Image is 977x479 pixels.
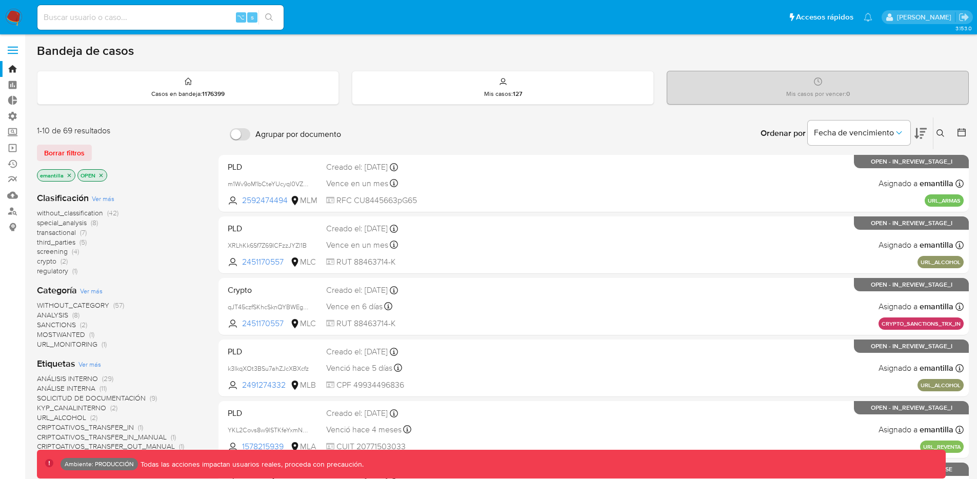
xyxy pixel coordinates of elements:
p: Ambiente: PRODUCCIÓN [65,462,134,466]
button: search-icon [258,10,280,25]
a: Salir [959,12,969,23]
span: Accesos rápidos [796,12,853,23]
a: Notificaciones [864,13,872,22]
span: s [251,12,254,22]
span: ⌥ [237,12,245,22]
input: Buscar usuario o caso... [37,11,284,24]
p: elkin.mantilla@mercadolibre.com.co [897,12,955,22]
p: Todas las acciones impactan usuarios reales, proceda con precaución. [138,460,364,469]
